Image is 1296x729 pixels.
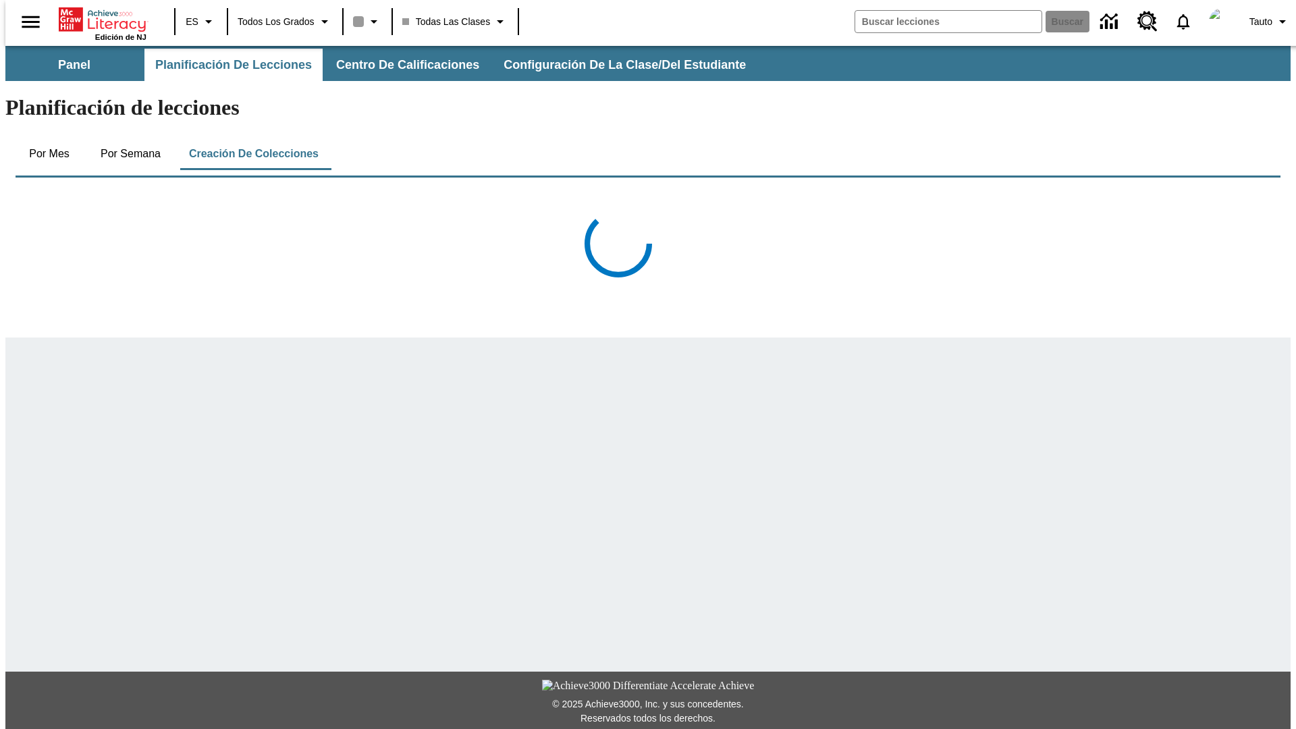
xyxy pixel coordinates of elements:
[336,57,479,73] span: Centro de calificaciones
[397,9,514,34] button: Clase: Todas las clases, Selecciona una clase
[178,138,329,170] button: Creación de colecciones
[1209,8,1236,35] img: Avatar
[7,49,142,81] button: Panel
[90,138,171,170] button: Por semana
[5,46,1291,81] div: Subbarra de navegación
[180,9,223,34] button: Lenguaje: ES, Selecciona un idioma
[144,49,323,81] button: Planificación de lecciones
[58,57,90,73] span: Panel
[493,49,757,81] button: Configuración de la clase/del estudiante
[1249,15,1272,29] span: Tauto
[95,33,146,41] span: Edición de NJ
[5,697,1291,711] p: © 2025 Achieve3000, Inc. y sus concedentes.
[238,15,315,29] span: Todos los grados
[5,49,758,81] div: Subbarra de navegación
[59,5,146,41] div: Portada
[325,49,490,81] button: Centro de calificaciones
[1129,3,1166,40] a: Centro de recursos, Se abrirá en una pestaña nueva.
[542,680,755,692] img: Achieve3000 Differentiate Accelerate Achieve
[186,15,198,29] span: ES
[1244,9,1296,34] button: Perfil/Configuración
[232,9,338,34] button: Grado: Todos los grados, Elige un grado
[5,711,1291,726] p: Reservados todos los derechos.
[1166,4,1201,39] a: Notificaciones
[855,11,1042,32] input: Buscar campo
[11,2,51,42] button: Abrir el menú lateral
[5,95,1291,120] h1: Planificación de lecciones
[402,15,491,29] span: Todas las clases
[16,138,83,170] button: Por mes
[155,57,312,73] span: Planificación de lecciones
[504,57,746,73] span: Configuración de la clase/del estudiante
[1092,3,1129,40] a: Centro de información
[59,6,146,33] a: Portada
[1201,4,1244,39] button: Escoja un nuevo avatar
